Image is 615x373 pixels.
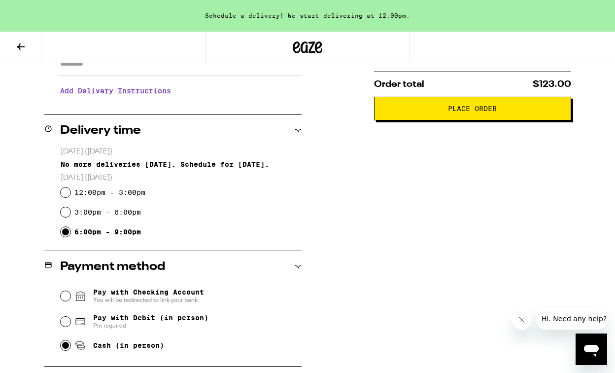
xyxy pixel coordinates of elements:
span: Pay with Checking Account [93,288,204,304]
label: 3:00pm - 6:00pm [74,208,141,216]
label: 6:00pm - 9:00pm [74,228,141,236]
span: You will be redirected to link your bank [93,296,204,304]
p: We'll contact you at [PHONE_NUMBER] when we arrive [60,102,302,110]
p: [DATE] ([DATE]) [61,173,302,183]
div: No more deliveries [DATE]. Schedule for [DATE]. [61,160,302,168]
iframe: Button to launch messaging window [576,334,607,365]
span: Order total [374,80,424,89]
p: [DATE] ([DATE]) [61,147,302,156]
button: Place Order [374,97,571,120]
h3: Add Delivery Instructions [60,79,302,102]
span: Pay with Debit (in person) [93,314,208,322]
iframe: Close message [512,310,532,330]
label: 12:00pm - 3:00pm [74,188,145,196]
h2: Payment method [60,261,165,273]
span: Pin required [93,322,208,330]
iframe: Message from company [536,308,607,330]
span: $123.00 [533,80,571,89]
span: Place Order [448,105,497,112]
span: Cash (in person) [93,341,164,349]
h2: Delivery time [60,125,141,137]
